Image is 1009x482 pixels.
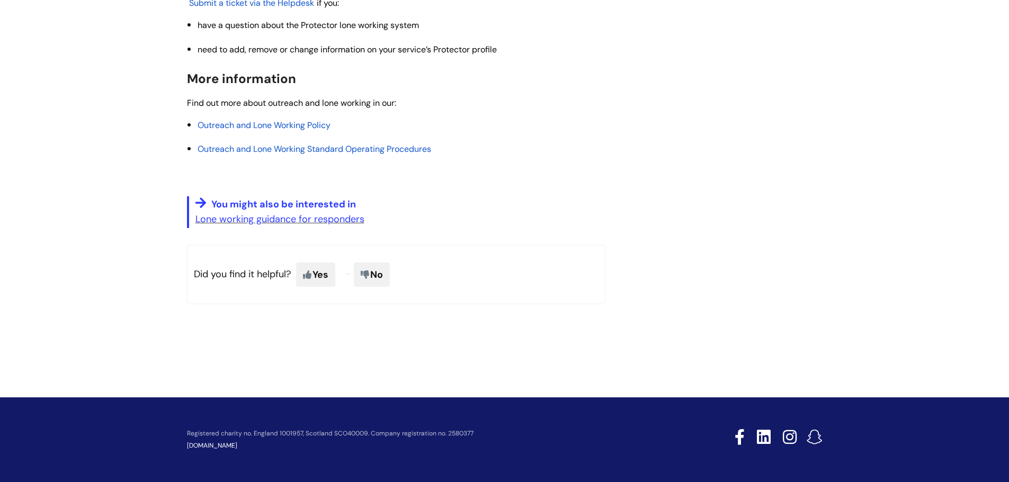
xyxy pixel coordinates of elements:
a: Lone working guidance for responders [195,213,364,225]
p: Did you find it helpful? [187,245,605,304]
a: [DOMAIN_NAME] [187,441,237,450]
span: Yes [296,262,335,287]
p: Registered charity no. England 1001957, Scotland SCO40009. Company registration no. 2580377 [187,430,659,437]
span: need to add, remove or change information on your service’s Protector profile [198,44,497,55]
span: Find out more about outreach and lone working in our: [187,97,396,108]
span: More information [187,70,296,87]
span: have a question about the Protector lone working system [198,20,419,31]
a: Outreach and Lone Working Standard Operating Procedures [198,143,431,154]
span: You might also be interested in [211,198,356,211]
a: Outreach and Lone Working Policy [198,120,331,131]
span: No [354,262,390,287]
